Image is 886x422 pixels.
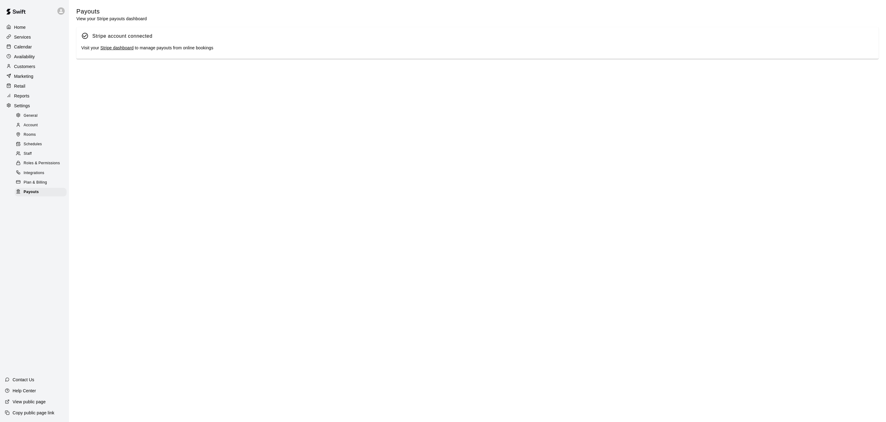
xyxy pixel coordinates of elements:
[15,178,69,187] a: Plan & Billing
[5,42,64,51] a: Calendar
[15,159,69,168] a: Roles & Permissions
[5,52,64,61] a: Availability
[13,388,36,394] p: Help Center
[15,168,69,178] a: Integrations
[5,32,64,42] a: Services
[15,111,69,120] a: General
[14,103,30,109] p: Settings
[14,73,33,79] p: Marketing
[14,24,26,30] p: Home
[24,113,38,119] span: General
[24,132,36,138] span: Rooms
[15,159,67,168] div: Roles & Permissions
[5,101,64,110] a: Settings
[5,72,64,81] a: Marketing
[14,54,35,60] p: Availability
[15,140,69,149] a: Schedules
[15,187,69,197] a: Payouts
[14,83,25,89] p: Retail
[5,23,64,32] a: Home
[24,141,42,147] span: Schedules
[14,63,35,70] p: Customers
[15,130,69,140] a: Rooms
[13,410,54,416] p: Copy public page link
[5,82,64,91] a: Retail
[15,112,67,120] div: General
[76,7,147,16] h5: Payouts
[76,16,147,22] p: View your Stripe payouts dashboard
[24,180,47,186] span: Plan & Billing
[24,160,60,166] span: Roles & Permissions
[15,140,67,149] div: Schedules
[14,34,31,40] p: Services
[13,377,34,383] p: Contact Us
[24,122,38,128] span: Account
[81,45,874,51] div: Visit your to manage payouts from online bookings
[15,150,67,158] div: Staff
[15,120,69,130] a: Account
[15,188,67,196] div: Payouts
[13,399,46,405] p: View public page
[15,121,67,130] div: Account
[14,93,29,99] p: Reports
[24,170,44,176] span: Integrations
[15,178,67,187] div: Plan & Billing
[24,189,39,195] span: Payouts
[15,131,67,139] div: Rooms
[5,91,64,101] a: Reports
[15,149,69,159] a: Staff
[14,44,32,50] p: Calendar
[5,62,64,71] a: Customers
[100,45,133,50] a: Stripe dashboard
[92,32,152,40] div: Stripe account connected
[24,151,32,157] span: Staff
[15,169,67,177] div: Integrations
